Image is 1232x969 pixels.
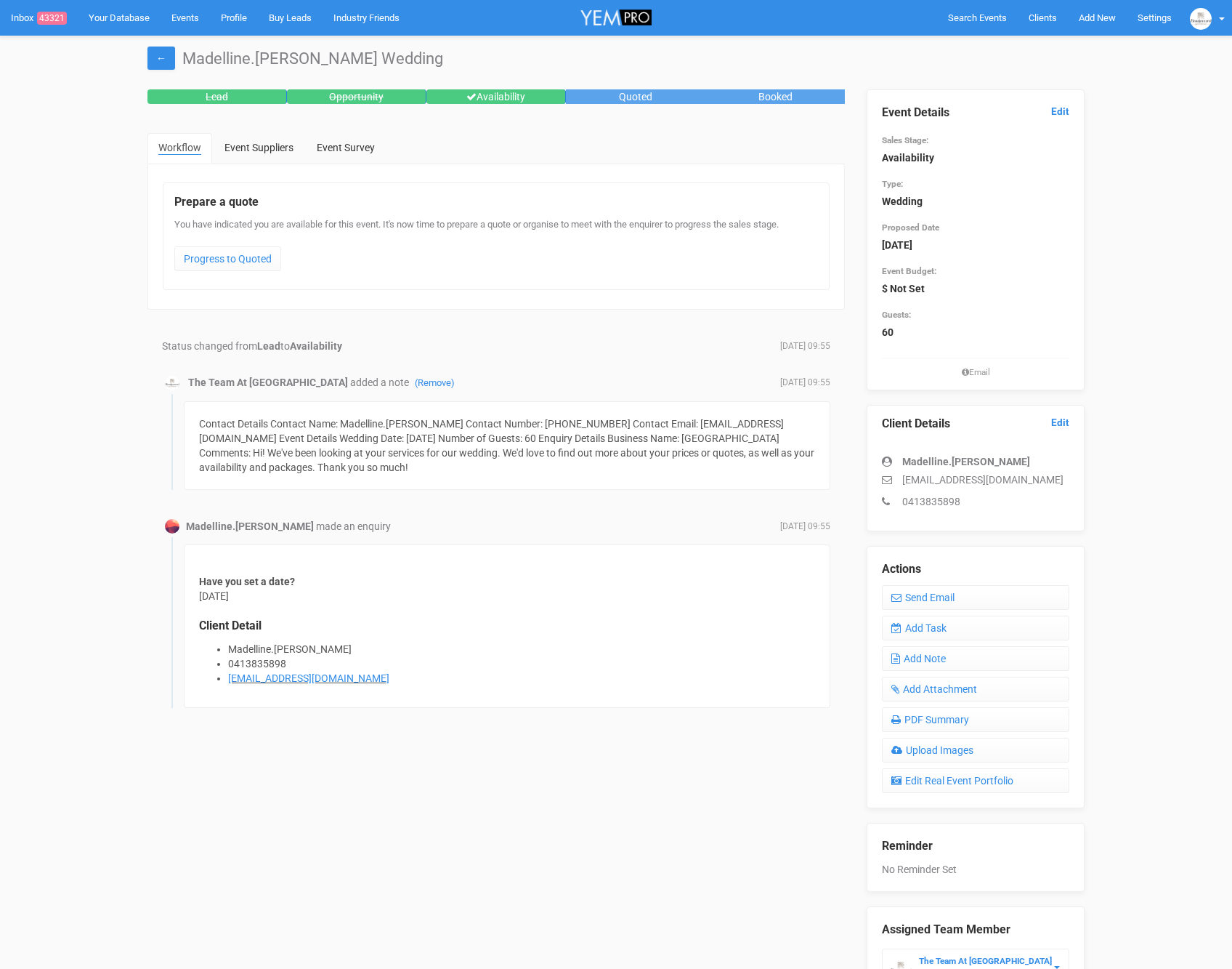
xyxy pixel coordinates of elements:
legend: Event Details [882,105,1069,121]
strong: Wedding [882,196,923,207]
a: Add Note [882,646,1069,671]
a: Edit [1051,105,1069,118]
div: Quoted [566,89,705,104]
div: You have indicated you are available for this event. It's now time to prepare a quote or organise... [174,218,818,278]
h1: Madelline.[PERSON_NAME] Wedding [147,50,1085,68]
div: Opportunity [287,89,426,104]
a: PDF Summary [882,707,1069,732]
small: Guests: [882,310,911,320]
a: Edit [1051,416,1069,430]
img: Profile Image [165,519,179,534]
span: [DATE] 09:55 [780,520,830,533]
span: Add New [1079,12,1116,23]
a: Upload Images [882,738,1069,763]
p: 0413835898 [882,494,1069,509]
small: Email [882,366,1069,379]
div: Lead [147,89,287,104]
small: Event Budget: [882,266,936,276]
a: Progress to Quoted [174,246,281,271]
a: Add Task [882,616,1069,640]
img: BGLogo.jpg [1190,8,1212,30]
span: [DATE] 09:55 [780,377,830,389]
strong: The Team At [GEOGRAPHIC_DATA] [919,956,1052,966]
strong: The Team At [GEOGRAPHIC_DATA] [188,377,348,388]
div: Contact Details Contact Name: Madelline.[PERSON_NAME] Contact Number: [PHONE_NUMBER] Contact Emai... [184,401,830,490]
strong: [DATE] [882,239,912,251]
a: Edit Real Event Portfolio [882,768,1069,793]
strong: $ Not Set [882,283,925,294]
strong: Lead [257,340,280,352]
a: Event Suppliers [214,133,304,162]
span: [DATE] 09:55 [780,340,830,353]
legend: Prepare a quote [174,194,818,211]
div: [DATE] [184,544,830,708]
div: Booked [705,89,845,104]
legend: Assigned Team Member [882,922,1069,938]
img: BGLogo.jpg [165,376,179,390]
strong: Availability [882,152,934,164]
strong: Availability [290,340,342,352]
strong: 60 [882,326,893,338]
a: Add Attachment [882,677,1069,701]
span: Clients [1029,12,1057,23]
span: added a note [350,377,455,388]
a: Workflow [147,133,212,164]
a: [EMAIL_ADDRESS][DOMAIN_NAME] [228,672,389,684]
div: No Reminder Set [882,824,1069,877]
p: [EMAIL_ADDRESS][DOMAIN_NAME] [882,473,1069,487]
span: Search Events [948,12,1007,23]
small: Sales Stage: [882,135,928,145]
strong: Madelline.[PERSON_NAME] [902,456,1030,467]
a: (Remove) [415,377,455,388]
strong: Have you set a date? [199,576,295,587]
strong: Madelline.[PERSON_NAME] [186,520,314,532]
legend: Client Detail [199,618,815,635]
li: 0413835898 [228,656,815,671]
span: made an enquiry [316,520,391,532]
legend: Reminder [882,838,1069,855]
legend: Actions [882,561,1069,578]
a: Send Email [882,585,1069,610]
legend: Client Details [882,416,1069,433]
li: Madelline.[PERSON_NAME] [228,642,815,656]
div: Availability [426,89,566,104]
small: Proposed Date [882,222,939,233]
span: Status changed from to [162,340,342,352]
a: Event Survey [306,133,386,162]
a: ← [147,47,175,70]
span: 43321 [37,12,67,25]
small: Type: [882,179,903,189]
